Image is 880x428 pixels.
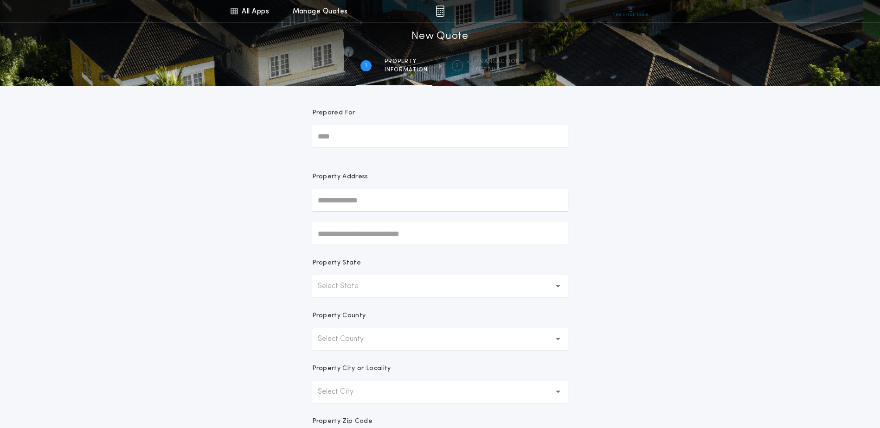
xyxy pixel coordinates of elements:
span: details [476,66,520,74]
p: Property State [312,258,361,268]
button: Select State [312,275,568,297]
p: Select County [318,334,379,345]
span: information [385,66,428,74]
span: Property [385,58,428,65]
p: Property Zip Code [312,417,373,426]
p: Select State [318,281,373,292]
span: Transaction [476,58,520,65]
h2: 2 [456,62,459,69]
button: Select County [312,328,568,350]
p: Property City or Locality [312,364,391,373]
p: Select City [318,386,368,397]
p: Property Address [312,172,568,182]
button: Select City [312,381,568,403]
h1: New Quote [411,29,468,44]
p: Prepared For [312,108,355,118]
img: img [436,6,444,17]
input: Prepared For [312,125,568,147]
h2: 1 [365,62,367,69]
p: Property County [312,311,366,321]
img: vs-icon [613,6,648,16]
